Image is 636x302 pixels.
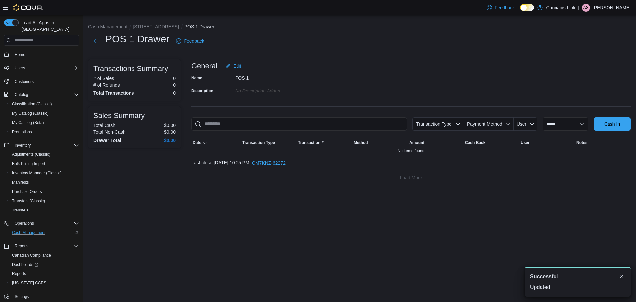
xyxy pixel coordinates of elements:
span: Transfers [12,208,28,213]
span: Promotions [9,128,79,136]
a: Dashboards [9,261,41,269]
input: This is a search bar. As you type, the results lower in the page will automatically filter. [191,117,407,131]
button: User [519,139,575,147]
button: Users [12,64,27,72]
button: Dismiss toast [617,273,625,281]
p: [PERSON_NAME] [593,4,631,12]
span: Inventory [15,143,31,148]
p: | [578,4,579,12]
button: Inventory Manager (Classic) [7,168,81,178]
h4: $0.00 [164,138,176,143]
button: Customers [1,77,81,86]
h4: Drawer Total [93,138,121,143]
button: Reports [1,241,81,251]
a: Cash Management [9,229,48,237]
div: Notification [530,273,625,281]
span: Cash In [604,121,620,127]
span: Canadian Compliance [9,251,79,259]
span: Transaction # [298,140,324,145]
span: Canadian Compliance [12,253,51,258]
h6: # of Refunds [93,82,120,88]
button: Cash Back [464,139,519,147]
button: Operations [1,219,81,228]
span: Dashboards [9,261,79,269]
span: Adjustments (Classic) [12,152,50,157]
p: 0 [173,76,176,81]
a: My Catalog (Classic) [9,109,51,117]
p: $0.00 [164,129,176,135]
button: Transaction # [297,139,352,147]
a: Home [12,51,28,59]
span: Notes [576,140,587,145]
button: Operations [12,219,37,227]
span: Users [12,64,79,72]
span: My Catalog (Classic) [9,109,79,117]
span: Operations [12,219,79,227]
div: Last close [DATE] 10:25 PM [191,156,631,170]
span: Successful [530,273,558,281]
h6: Total Non-Cash [93,129,126,135]
span: No items found [398,148,425,153]
input: Dark Mode [520,4,534,11]
a: Settings [12,293,31,301]
span: Manifests [9,178,79,186]
button: Promotions [7,127,81,137]
span: Reports [15,243,28,249]
a: Bulk Pricing Import [9,160,48,168]
button: Payment Method [463,117,514,131]
label: Name [191,75,202,81]
button: Notes [575,139,631,147]
span: Catalog [12,91,79,99]
span: Home [15,52,25,57]
span: Transaction Type [242,140,275,145]
h4: Total Transactions [93,91,134,96]
span: Inventory Manager (Classic) [12,170,62,176]
span: Settings [15,294,29,299]
span: Bulk Pricing Import [9,160,79,168]
span: Promotions [12,129,32,135]
button: My Catalog (Beta) [7,118,81,127]
span: Dashboards [12,262,38,267]
span: Method [354,140,368,145]
button: Edit [223,59,244,73]
span: Edit [233,63,241,69]
button: Manifests [7,178,81,187]
span: Amount [409,140,424,145]
a: Inventory Manager (Classic) [9,169,64,177]
span: Reports [12,242,79,250]
h6: Total Cash [93,123,115,128]
a: Reports [9,270,28,278]
span: Classification (Classic) [12,101,52,107]
span: Settings [12,292,79,301]
button: Settings [1,292,81,301]
button: Reports [7,269,81,278]
div: POS 1 [235,73,324,81]
a: Adjustments (Classic) [9,151,53,158]
span: Operations [15,221,34,226]
a: Transfers (Classic) [9,197,48,205]
span: Feedback [184,38,204,44]
label: Description [191,88,213,93]
button: CM7KNZ-62272 [249,156,288,170]
button: Load More [191,171,631,184]
a: Customers [12,78,36,86]
span: Classification (Classic) [9,100,79,108]
span: My Catalog (Beta) [12,120,44,125]
button: Users [1,63,81,73]
button: Cash In [594,117,631,131]
button: Classification (Classic) [7,99,81,109]
span: Load More [400,174,422,181]
span: Load All Apps in [GEOGRAPHIC_DATA] [19,19,79,32]
a: Dashboards [7,260,81,269]
a: Classification (Classic) [9,100,55,108]
a: Manifests [9,178,31,186]
span: CM7KNZ-62272 [252,160,286,166]
span: Users [15,65,25,71]
span: Transaction Type [416,121,451,127]
span: Payment Method [467,121,502,127]
a: [US_STATE] CCRS [9,279,49,287]
button: Purchase Orders [7,187,81,196]
button: POS 1 Drawer [185,24,214,29]
p: $0.00 [164,123,176,128]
